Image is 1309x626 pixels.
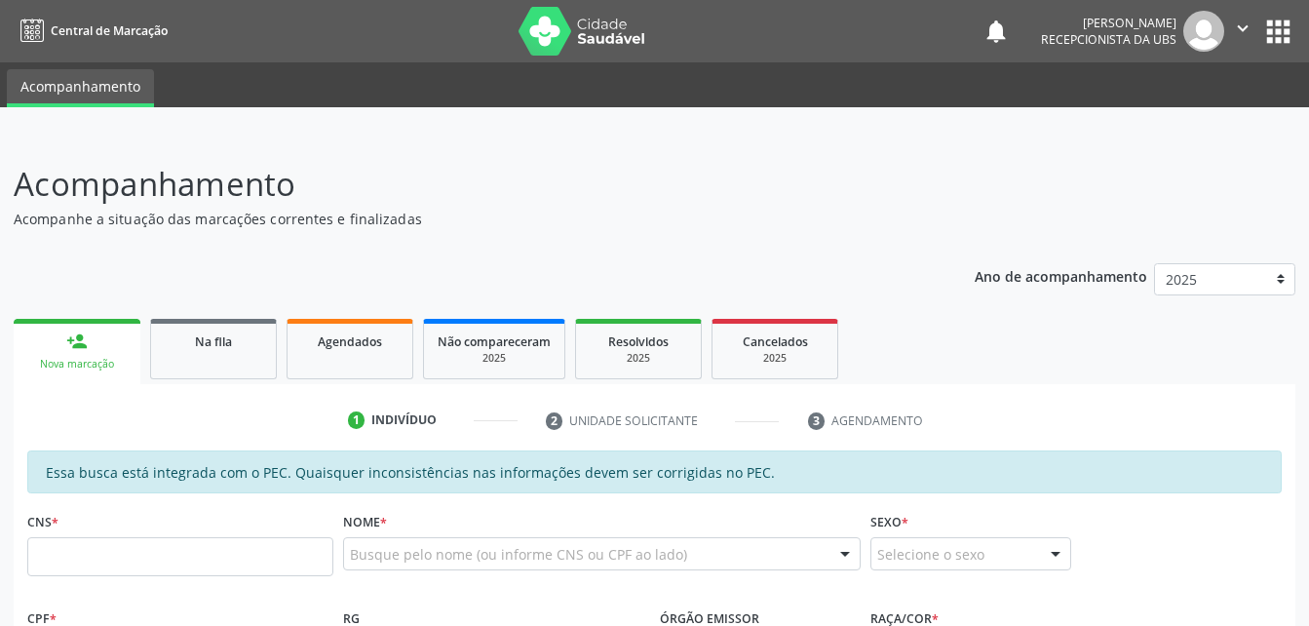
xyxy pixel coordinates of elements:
span: Cancelados [743,333,808,350]
div: 2025 [438,351,551,366]
div: 2025 [726,351,824,366]
label: Sexo [870,507,908,537]
i:  [1232,18,1253,39]
a: Central de Marcação [14,15,168,47]
div: Nova marcação [27,357,127,372]
span: Recepcionista da UBS [1041,31,1176,48]
div: Essa busca está integrada com o PEC. Quaisquer inconsistências nas informações devem ser corrigid... [27,450,1282,493]
div: Indivíduo [371,411,437,429]
a: Acompanhamento [7,69,154,107]
span: Não compareceram [438,333,551,350]
span: Selecione o sexo [877,544,984,565]
span: Busque pelo nome (ou informe CNS ou CPF ao lado) [350,544,687,565]
p: Acompanhamento [14,160,911,209]
button:  [1224,11,1261,52]
button: notifications [982,18,1010,45]
span: Na fila [195,333,232,350]
span: Resolvidos [608,333,669,350]
div: 2025 [590,351,687,366]
p: Ano de acompanhamento [975,263,1147,288]
div: [PERSON_NAME] [1041,15,1176,31]
p: Acompanhe a situação das marcações correntes e finalizadas [14,209,911,229]
label: Nome [343,507,387,537]
label: CNS [27,507,58,537]
span: Agendados [318,333,382,350]
div: 1 [348,411,366,429]
img: img [1183,11,1224,52]
button: apps [1261,15,1295,49]
div: person_add [66,331,88,352]
span: Central de Marcação [51,22,168,39]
